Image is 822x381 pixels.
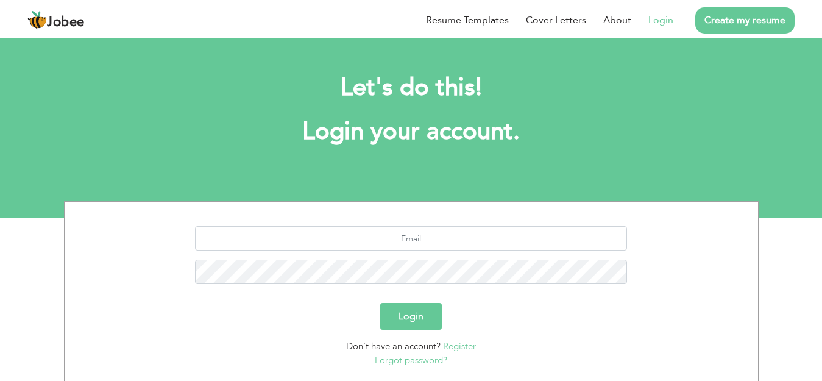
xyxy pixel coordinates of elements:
img: jobee.io [27,10,47,30]
a: About [603,13,631,27]
a: Register [443,340,476,352]
a: Cover Letters [526,13,586,27]
a: Forgot password? [375,354,447,366]
a: Login [648,13,673,27]
span: Don't have an account? [346,340,441,352]
input: Email [195,226,627,251]
span: Jobee [47,16,85,29]
h2: Let's do this! [82,72,740,104]
button: Login [380,303,442,330]
a: Jobee [27,10,85,30]
h1: Login your account. [82,116,740,148]
a: Resume Templates [426,13,509,27]
a: Create my resume [695,7,795,34]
